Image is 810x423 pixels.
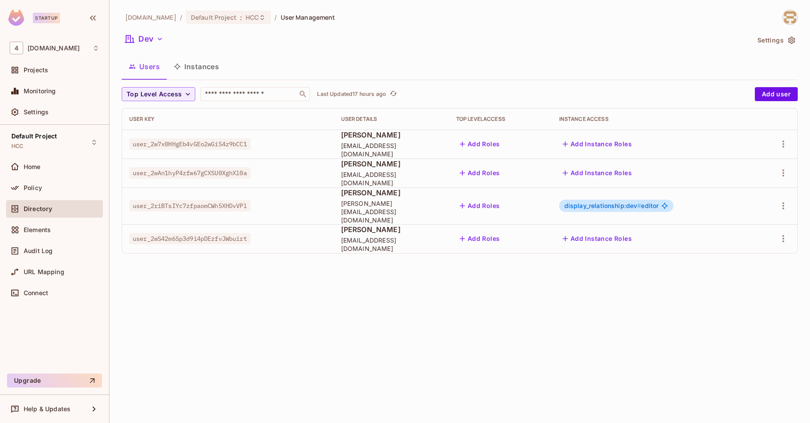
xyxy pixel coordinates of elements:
[246,13,259,21] span: HCC
[7,374,102,388] button: Upgrade
[33,13,60,23] div: Startup
[341,141,442,158] span: [EMAIL_ADDRESS][DOMAIN_NAME]
[122,56,167,78] button: Users
[129,138,250,150] span: user_2w7x0HHgEb4vGEo2wGi54z9bCC1
[24,247,53,254] span: Audit Log
[10,42,23,54] span: 4
[341,170,442,187] span: [EMAIL_ADDRESS][DOMAIN_NAME]
[24,405,70,412] span: Help & Updates
[564,202,659,209] span: editor
[129,116,327,123] div: User Key
[386,89,398,99] span: Click to refresh data
[127,89,182,100] span: Top Level Access
[317,91,386,98] p: Last Updated 17 hours ago
[341,159,442,169] span: [PERSON_NAME]
[24,109,49,116] span: Settings
[456,137,504,151] button: Add Roles
[341,130,442,140] span: [PERSON_NAME]
[456,116,545,123] div: Top Level Access
[122,32,167,46] button: Dev
[239,14,243,21] span: :
[341,188,442,197] span: [PERSON_NAME]
[456,166,504,180] button: Add Roles
[125,13,176,21] span: the active workspace
[24,88,56,95] span: Monitoring
[456,232,504,246] button: Add Roles
[122,87,195,101] button: Top Level Access
[28,45,80,52] span: Workspace: 46labs.com
[559,166,635,180] button: Add Instance Roles
[24,226,51,233] span: Elements
[341,236,442,253] span: [EMAIL_ADDRESS][DOMAIN_NAME]
[275,13,277,21] li: /
[637,202,641,209] span: #
[564,202,641,209] span: display_relationship:dev
[559,232,635,246] button: Add Instance Roles
[341,225,442,234] span: [PERSON_NAME]
[783,10,797,25] img: ali.sheikh@46labs.com
[129,233,250,244] span: user_2wS42m6Sp3d9i4pDEzfvJWbuirt
[24,205,52,212] span: Directory
[11,143,23,150] span: HCC
[559,137,635,151] button: Add Instance Roles
[456,199,504,213] button: Add Roles
[559,116,747,123] div: Instance Access
[24,163,41,170] span: Home
[191,13,236,21] span: Default Project
[388,89,398,99] button: refresh
[755,87,798,101] button: Add user
[180,13,182,21] li: /
[754,33,798,47] button: Settings
[24,268,64,275] span: URL Mapping
[390,90,397,99] span: refresh
[129,200,250,211] span: user_2riBTsIYc7zfpaomCWh5XHDvVPl
[341,199,442,224] span: [PERSON_NAME][EMAIL_ADDRESS][DOMAIN_NAME]
[24,184,42,191] span: Policy
[24,67,48,74] span: Projects
[341,116,442,123] div: User Details
[8,10,24,26] img: SReyMgAAAABJRU5ErkJggg==
[24,289,48,296] span: Connect
[281,13,335,21] span: User Management
[11,133,57,140] span: Default Project
[129,167,250,179] span: user_2wAn1hyP4zfw67gCXSU0XghXl0a
[167,56,226,78] button: Instances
